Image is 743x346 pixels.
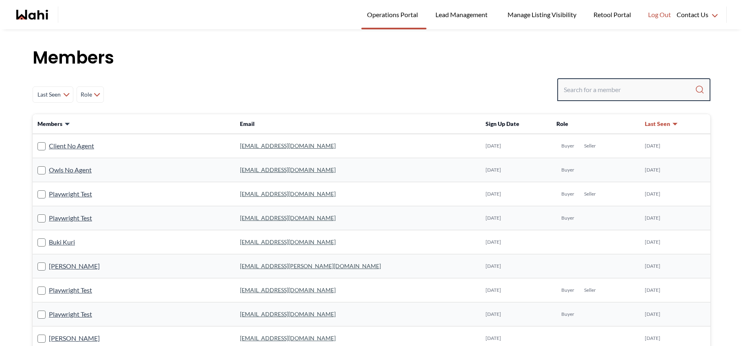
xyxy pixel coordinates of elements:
a: [PERSON_NAME] [49,333,100,344]
td: [DATE] [481,302,552,326]
span: Buyer [561,311,574,317]
a: [EMAIL_ADDRESS][PERSON_NAME][DOMAIN_NAME] [240,262,381,269]
button: Last Seen [645,120,678,128]
span: Buyer [561,215,574,221]
td: [DATE] [640,254,710,278]
a: [EMAIL_ADDRESS][DOMAIN_NAME] [240,190,336,197]
td: [DATE] [640,278,710,302]
a: [PERSON_NAME] [49,261,100,271]
a: Client No Agent [49,141,94,151]
span: Seller [584,191,596,197]
span: Role [80,87,92,102]
td: [DATE] [640,182,710,206]
span: Last Seen [645,120,670,128]
a: Playwright Test [49,189,92,199]
span: Retool Portal [594,9,633,20]
a: [EMAIL_ADDRESS][DOMAIN_NAME] [240,335,336,342]
span: Last Seen [36,87,62,102]
a: [EMAIL_ADDRESS][DOMAIN_NAME] [240,238,336,245]
a: [EMAIL_ADDRESS][DOMAIN_NAME] [240,142,336,149]
span: Seller [584,143,596,149]
a: [EMAIL_ADDRESS][DOMAIN_NAME] [240,214,336,221]
span: Buyer [561,191,574,197]
span: Lead Management [435,9,490,20]
a: Wahi homepage [16,10,48,20]
span: Seller [584,287,596,293]
td: [DATE] [640,206,710,230]
a: Playwright Test [49,309,92,320]
a: Buki Kuri [49,237,75,247]
span: Operations Portal [367,9,421,20]
span: Email [240,120,255,127]
td: [DATE] [481,206,552,230]
span: Log Out [648,9,671,20]
a: [EMAIL_ADDRESS][DOMAIN_NAME] [240,286,336,293]
td: [DATE] [640,302,710,326]
td: [DATE] [481,158,552,182]
td: [DATE] [481,134,552,158]
h1: Members [33,46,710,70]
span: Sign Up Date [486,120,519,127]
td: [DATE] [640,158,710,182]
td: [DATE] [640,134,710,158]
a: Playwright Test [49,213,92,223]
td: [DATE] [481,182,552,206]
input: Search input [564,82,695,97]
a: [EMAIL_ADDRESS][DOMAIN_NAME] [240,311,336,317]
span: Buyer [561,167,574,173]
td: [DATE] [481,278,552,302]
td: [DATE] [481,254,552,278]
td: [DATE] [481,230,552,254]
span: Manage Listing Visibility [505,9,579,20]
span: Members [37,120,62,128]
a: Owls No Agent [49,165,92,175]
span: Buyer [561,287,574,293]
span: Buyer [561,143,574,149]
td: [DATE] [640,230,710,254]
span: Role [556,120,568,127]
button: Members [37,120,70,128]
a: [EMAIL_ADDRESS][DOMAIN_NAME] [240,166,336,173]
a: Playwright Test [49,285,92,295]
